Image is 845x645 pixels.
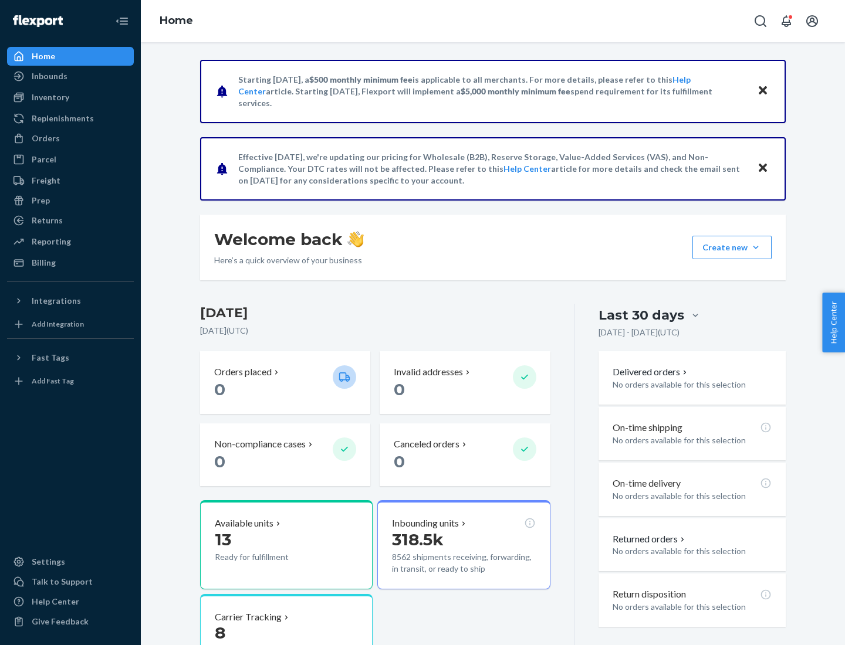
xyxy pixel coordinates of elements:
[32,236,71,247] div: Reporting
[214,229,364,250] h1: Welcome back
[32,319,84,329] div: Add Integration
[749,9,772,33] button: Open Search Box
[7,232,134,251] a: Reporting
[599,327,680,338] p: [DATE] - [DATE] ( UTC )
[32,257,56,269] div: Billing
[800,9,824,33] button: Open account menu
[215,610,282,624] p: Carrier Tracking
[32,154,56,165] div: Parcel
[32,576,93,588] div: Talk to Support
[7,88,134,107] a: Inventory
[32,70,67,82] div: Inbounds
[599,306,684,324] div: Last 30 days
[613,588,686,601] p: Return disposition
[7,372,134,391] a: Add Fast Tag
[214,379,225,399] span: 0
[7,552,134,571] a: Settings
[110,9,134,33] button: Close Navigation
[613,601,772,613] p: No orders available for this selection
[347,231,364,247] img: hand-wave emoji
[32,376,74,386] div: Add Fast Tag
[775,9,798,33] button: Open notifications
[822,293,845,352] button: Help Center
[32,91,69,103] div: Inventory
[7,253,134,272] a: Billing
[200,351,370,414] button: Orders placed 0
[613,434,772,446] p: No orders available for this selection
[377,500,550,589] button: Inbounding units318.5k8562 shipments receiving, forwarding, in transit, or ready to ship
[150,4,202,38] ol: breadcrumbs
[392,517,459,530] p: Inbounding units
[309,74,413,84] span: $500 monthly minimum fee
[200,325,550,337] p: [DATE] ( UTC )
[7,291,134,310] button: Integrations
[32,295,81,307] div: Integrations
[214,437,306,451] p: Non-compliance cases
[755,160,770,177] button: Close
[32,175,60,186] div: Freight
[613,490,772,502] p: No orders available for this selection
[461,86,570,96] span: $5,000 monthly minimum fee
[32,556,65,568] div: Settings
[32,352,69,364] div: Fast Tags
[238,151,746,186] p: Effective [DATE], we're updating our pricing for Wholesale (B2B), Reserve Storage, Value-Added Se...
[160,14,193,27] a: Home
[7,129,134,148] a: Orders
[32,596,79,607] div: Help Center
[32,50,55,62] div: Home
[613,532,687,546] button: Returned orders
[394,379,405,399] span: 0
[7,191,134,210] a: Prep
[215,623,225,643] span: 8
[7,171,134,190] a: Freight
[7,315,134,334] a: Add Integration
[13,15,63,27] img: Flexport logo
[392,529,444,549] span: 318.5k
[613,477,681,490] p: On-time delivery
[7,348,134,367] button: Fast Tags
[214,451,225,471] span: 0
[7,67,134,86] a: Inbounds
[613,421,682,434] p: On-time shipping
[238,74,746,109] p: Starting [DATE], a is applicable to all merchants. For more details, please refer to this article...
[394,437,459,451] p: Canceled orders
[200,304,550,322] h3: [DATE]
[32,113,94,124] div: Replenishments
[613,379,772,391] p: No orders available for this selection
[200,500,373,589] button: Available units13Ready for fulfillment
[7,150,134,169] a: Parcel
[32,133,60,144] div: Orders
[394,365,463,379] p: Invalid addresses
[7,211,134,230] a: Returns
[692,236,772,259] button: Create new
[380,351,550,414] button: Invalid addresses 0
[215,529,231,549] span: 13
[214,365,272,379] p: Orders placed
[7,612,134,631] button: Give Feedback
[7,592,134,611] a: Help Center
[200,423,370,486] button: Non-compliance cases 0
[215,517,273,530] p: Available units
[32,215,63,226] div: Returns
[32,616,89,627] div: Give Feedback
[32,195,50,206] div: Prep
[7,47,134,66] a: Home
[613,365,689,379] button: Delivered orders
[503,164,551,174] a: Help Center
[755,83,770,100] button: Close
[214,254,364,266] p: Here’s a quick overview of your business
[380,423,550,486] button: Canceled orders 0
[215,551,323,563] p: Ready for fulfillment
[394,451,405,471] span: 0
[392,551,535,575] p: 8562 shipments receiving, forwarding, in transit, or ready to ship
[7,572,134,591] a: Talk to Support
[613,545,772,557] p: No orders available for this selection
[7,109,134,128] a: Replenishments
